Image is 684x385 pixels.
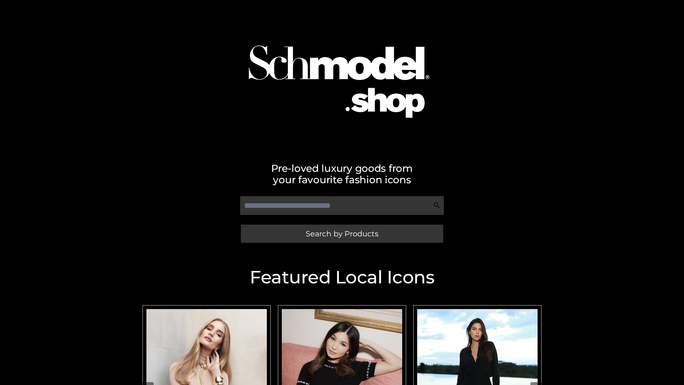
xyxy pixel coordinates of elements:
h2: Featured Local Icons​ [139,268,545,286]
h2: Pre-loved luxury goods from your favourite fashion icons [139,163,545,185]
a: Search by Products [241,225,443,243]
img: Search Icon [433,202,440,209]
span: Search by Products [306,230,378,237]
